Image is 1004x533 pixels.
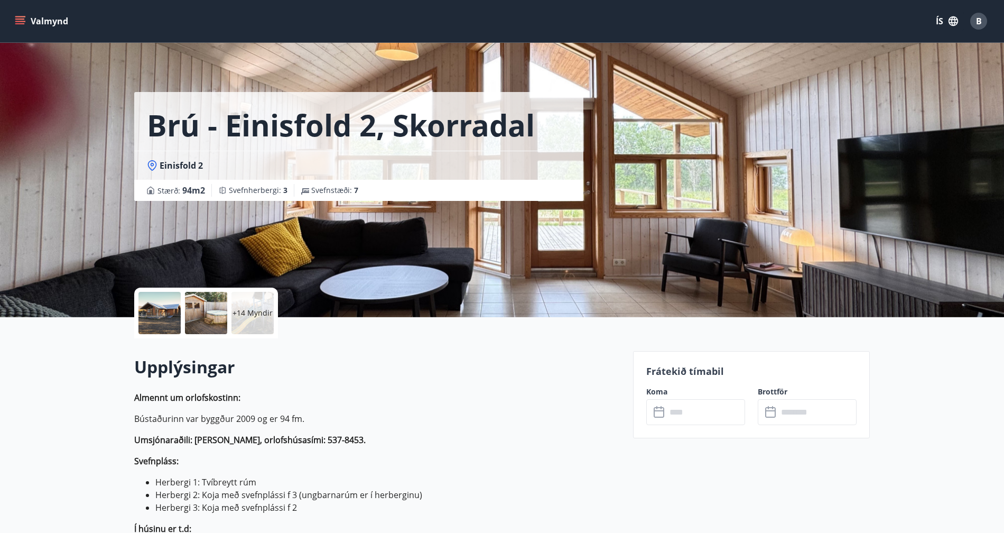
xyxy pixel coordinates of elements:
span: Einisfold 2 [160,160,203,171]
span: B [976,15,982,27]
span: Svefnstæði : [311,185,358,196]
strong: Svefnpláss: [134,455,179,467]
li: Herbergi 1: Tvíbreytt rúm [155,476,620,489]
strong: Almennt um orlofskostinn: [134,392,240,403]
button: B [966,8,991,34]
label: Koma [646,387,745,397]
strong: Umsjónaraðili: [PERSON_NAME], orlofshúsasími: 537-8453. [134,434,366,446]
span: 3 [283,185,287,195]
span: Svefnherbergi : [229,185,287,196]
span: Stærð : [157,184,205,197]
p: +14 Myndir [233,308,273,318]
p: Frátekið tímabil [646,364,857,378]
li: Herbergi 2: Koja með svefnplássi f 3 (ungbarnarúm er í herberginu) [155,489,620,501]
label: Brottför [758,387,857,397]
h2: Upplýsingar [134,355,620,379]
button: ÍS [930,12,964,31]
h1: Brú - Einisfold 2, Skorradal [147,105,535,145]
p: Bústaðurinn var byggður 2009 og er 94 fm. [134,412,620,425]
span: 94 m2 [182,185,205,196]
li: Herbergi 3: Koja með svefnplássi f 2 [155,501,620,514]
span: 7 [354,185,358,195]
button: menu [13,12,72,31]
